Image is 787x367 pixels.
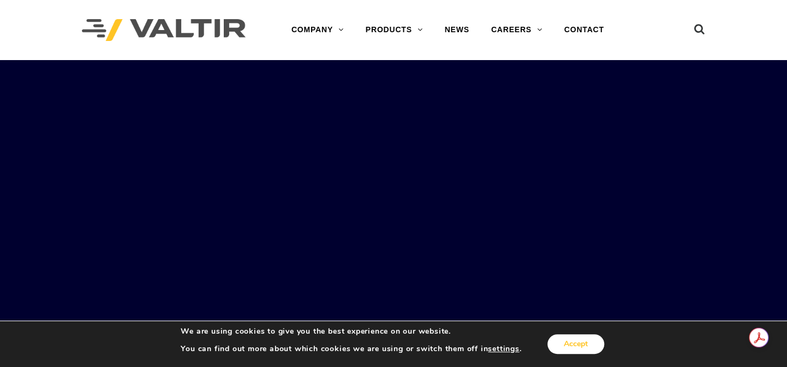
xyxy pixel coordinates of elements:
[480,19,553,41] a: CAREERS
[553,19,615,41] a: CONTACT
[547,334,604,354] button: Accept
[82,19,246,42] img: Valtir
[355,19,434,41] a: PRODUCTS
[281,19,355,41] a: COMPANY
[181,327,521,336] p: We are using cookies to give you the best experience on our website.
[488,344,519,354] button: settings
[181,344,521,354] p: You can find out more about which cookies we are using or switch them off in .
[434,19,480,41] a: NEWS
